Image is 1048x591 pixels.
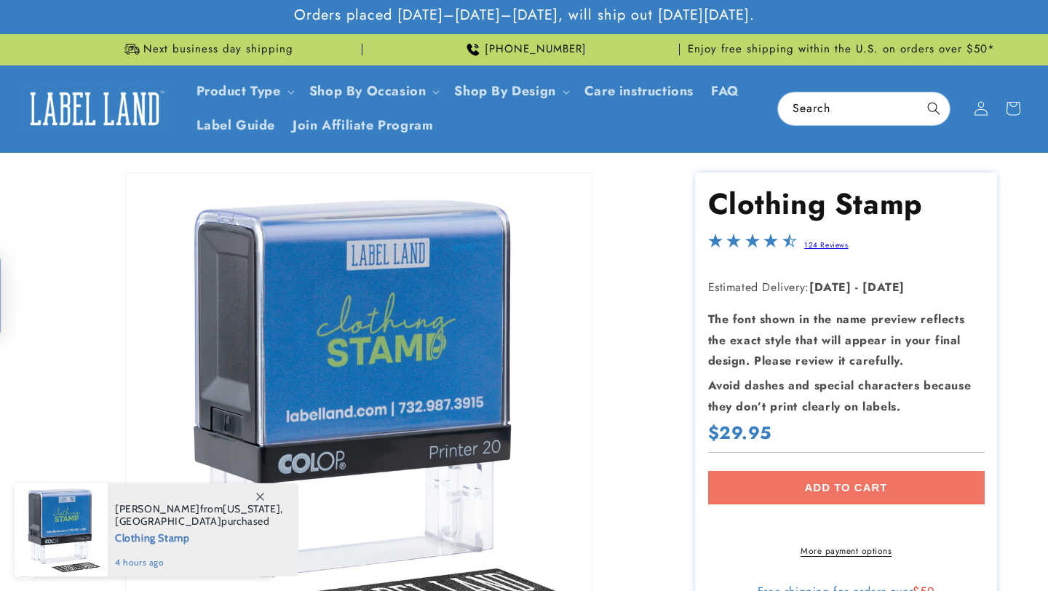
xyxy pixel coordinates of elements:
[918,92,950,124] button: Search
[22,86,167,131] img: Label Land
[862,279,905,295] strong: [DATE]
[708,185,985,223] h1: Clothing Stamp
[584,83,694,100] span: Care instructions
[293,117,433,134] span: Join Affiliate Program
[485,42,587,57] span: [PHONE_NUMBER]
[445,74,575,108] summary: Shop By Design
[711,83,739,100] span: FAQ
[196,82,281,100] a: Product Type
[686,34,997,65] div: Announcement
[702,74,748,108] a: FAQ
[576,74,702,108] a: Care instructions
[115,515,221,528] span: [GEOGRAPHIC_DATA]
[115,503,283,528] span: from , purchased
[902,528,1033,576] iframe: Gorgias live chat messenger
[17,81,173,137] a: Label Land
[708,237,797,254] span: 4.4-star overall rating
[196,117,276,134] span: Label Guide
[115,502,200,515] span: [PERSON_NAME]
[188,74,301,108] summary: Product Type
[294,6,755,25] span: Orders placed [DATE]–[DATE]–[DATE], will ship out [DATE][DATE].
[855,279,859,295] strong: -
[708,311,965,370] strong: The font shown in the name preview reflects the exact style that will appear in your final design...
[51,34,362,65] div: Announcement
[454,82,555,100] a: Shop By Design
[309,83,426,100] span: Shop By Occasion
[804,239,849,250] a: 124 Reviews
[284,108,442,143] a: Join Affiliate Program
[223,502,280,515] span: [US_STATE]
[809,279,851,295] strong: [DATE]
[368,34,680,65] div: Announcement
[143,42,293,57] span: Next business day shipping
[688,42,995,57] span: Enjoy free shipping within the U.S. on orders over $50*
[708,421,772,444] span: $29.95
[708,277,985,298] p: Estimated Delivery:
[301,74,446,108] summary: Shop By Occasion
[708,377,972,415] strong: Avoid dashes and special characters because they don’t print clearly on labels.
[188,108,285,143] a: Label Guide
[708,544,985,558] a: More payment options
